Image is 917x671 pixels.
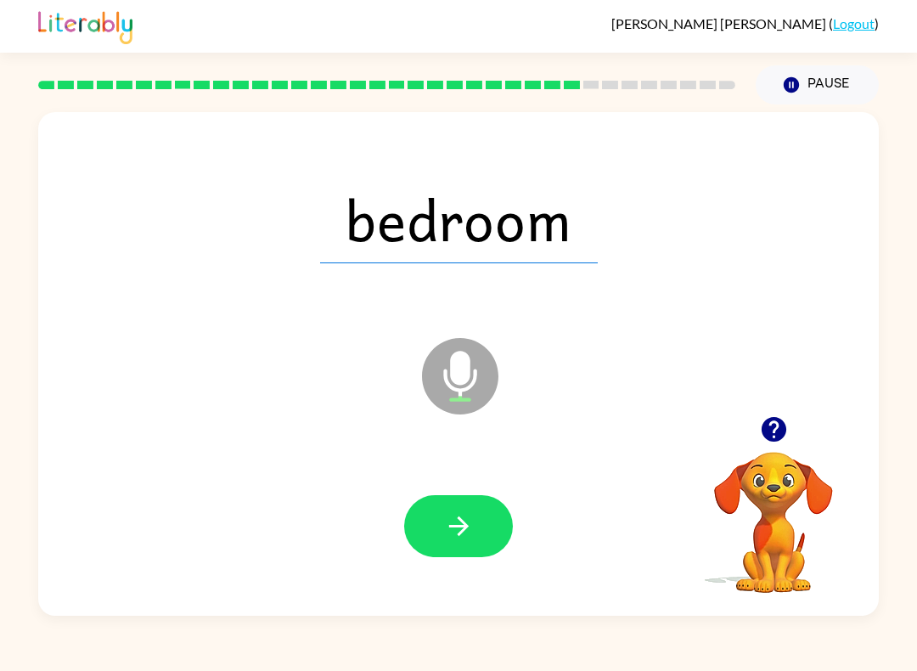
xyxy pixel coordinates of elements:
span: [PERSON_NAME] [PERSON_NAME] [611,15,829,31]
a: Logout [833,15,875,31]
div: ( ) [611,15,879,31]
button: Pause [756,65,879,104]
video: Your browser must support playing .mp4 files to use Literably. Please try using another browser. [689,426,858,595]
img: Literably [38,7,132,44]
span: bedroom [320,175,598,263]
